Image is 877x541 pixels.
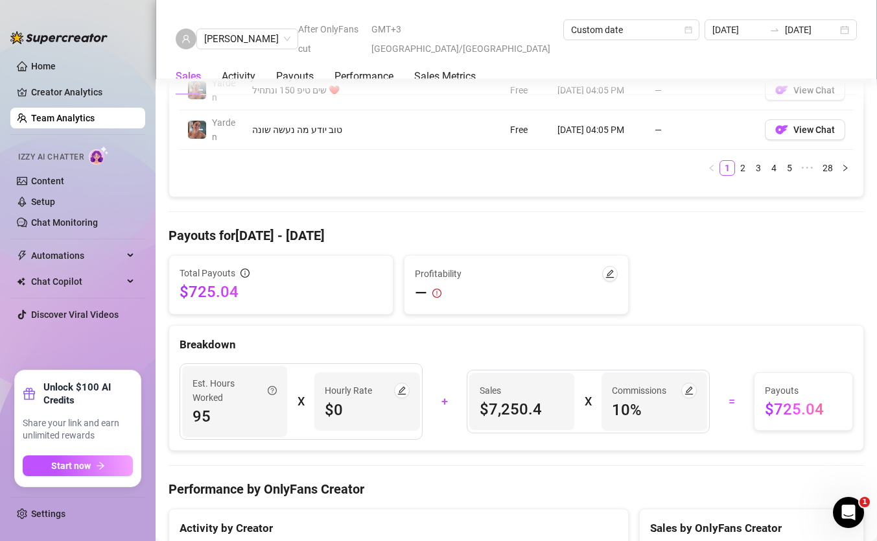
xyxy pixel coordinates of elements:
span: to [769,25,780,35]
span: info-circle [240,269,250,278]
a: 28 [819,161,837,175]
button: Start nowarrow-right [23,455,133,476]
li: 2 [735,160,751,176]
span: calendar [684,26,692,34]
div: Breakdown [180,336,853,354]
div: X [298,391,304,412]
span: Automations [31,245,123,266]
td: [DATE] 04:05 PM [550,110,647,150]
input: Start date [712,23,765,37]
div: Performance [334,69,393,84]
img: Chat Copilot [17,277,25,286]
a: 3 [751,161,766,175]
a: Creator Analytics [31,82,135,102]
span: Profitability [415,267,462,281]
div: Sales [176,69,201,84]
article: Hourly Rate [325,383,372,398]
span: Payouts [765,383,842,398]
li: 3 [751,160,766,176]
div: + [430,391,459,412]
li: 5 [782,160,797,176]
span: Start now [51,461,91,471]
a: Settings [31,509,65,519]
li: Next 5 Pages [797,160,818,176]
span: ••• [797,160,818,176]
a: Chat Monitoring [31,217,98,228]
span: Chat Copilot [31,271,123,292]
img: Yarden [188,121,206,139]
a: 4 [767,161,781,175]
a: Content [31,176,64,186]
span: right [841,164,849,172]
span: Total Payouts [180,266,235,280]
h4: Payouts for [DATE] - [DATE] [169,226,864,245]
span: $725.04 [180,282,382,302]
h4: Performance by OnlyFans Creator [169,480,864,498]
div: Est. Hours Worked [193,376,277,405]
li: 28 [818,160,837,176]
span: $7,250.4 [480,399,564,420]
div: Activity by Creator [180,520,618,537]
a: 5 [782,161,797,175]
div: Payouts [276,69,314,84]
button: left [704,160,719,176]
span: $725.04 [765,399,842,420]
iframe: Intercom live chat [833,497,864,528]
span: user [181,34,191,43]
span: edit [605,269,614,278]
a: Home [31,61,56,71]
td: Free [502,110,550,150]
li: Next Page [837,160,853,176]
span: 95 [193,406,277,427]
span: — [415,283,427,304]
span: Izzy AI Chatter [18,151,84,163]
span: arrow-right [96,461,105,470]
article: Commissions [612,383,666,398]
span: Custom date [571,20,692,40]
div: Sales by OnlyFans Creator [650,520,853,537]
button: OFView Chat [765,119,845,140]
span: GMT+3 [GEOGRAPHIC_DATA]/[GEOGRAPHIC_DATA] [371,19,555,58]
a: OFView Chat [765,88,845,99]
div: X [585,391,591,412]
span: View Chat [793,125,835,135]
span: swap-right [769,25,780,35]
span: Share your link and earn unlimited rewards [23,417,133,442]
img: AI Chatter [89,146,109,165]
a: 1 [720,161,734,175]
a: Discover Viral Videos [31,309,119,320]
a: 2 [736,161,750,175]
a: Team Analytics [31,113,95,123]
span: thunderbolt [17,250,27,261]
input: End date [785,23,837,37]
div: Activity [222,69,255,84]
span: question-circle [268,376,277,405]
span: edit [397,386,406,395]
div: טוב יודע מה נעשה שונה [252,123,443,137]
span: 1 [859,497,870,507]
span: $0 [325,400,409,420]
span: Yarden [212,117,235,142]
span: After OnlyFans cut [298,19,364,58]
span: 10 % [612,400,696,420]
li: 1 [719,160,735,176]
li: 4 [766,160,782,176]
img: OF [775,123,788,136]
a: Setup [31,197,55,207]
span: exclamation-circle [432,289,441,298]
span: gift [23,387,36,400]
strong: Unlock $100 AI Credits [43,381,133,407]
td: — [647,110,757,150]
span: edit [684,386,694,395]
img: logo-BBDzfeDw.svg [10,31,108,44]
span: left [708,164,716,172]
div: Sales Metrics [414,69,476,84]
button: right [837,160,853,176]
span: Sales [480,383,564,398]
li: Previous Page [704,160,719,176]
div: = [718,391,746,412]
span: roey pahima [204,29,290,49]
a: OFView Chat [765,128,845,138]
